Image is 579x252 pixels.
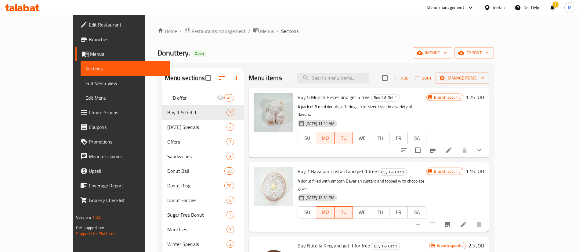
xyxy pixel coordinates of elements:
li: / [248,27,250,35]
span: Donuttery. [157,46,190,60]
div: Donut Ball [167,167,224,175]
span: Add [393,75,409,82]
span: Menus [90,50,165,58]
span: SU [300,208,314,217]
span: SA [410,134,424,143]
span: Manage items [440,74,484,82]
span: import [418,49,447,57]
button: delete [457,143,472,158]
div: items [226,153,234,160]
li: / [179,27,182,35]
button: import [413,47,452,59]
h6: 1.15 JOD [466,167,484,176]
span: Select section [378,72,391,84]
a: Sections [81,61,170,76]
span: Restaurants management [191,27,246,35]
span: Sort items [411,73,436,83]
span: Sections [281,27,299,35]
span: 49 [225,95,234,101]
button: Sort [413,73,433,83]
span: Winter Specials [167,240,226,248]
span: Coverage Report [89,182,165,189]
span: Add item [391,73,411,83]
span: Sort [415,75,432,82]
span: Coupons [89,123,165,131]
svg: Show Choices [476,147,483,154]
button: FR [389,132,408,144]
span: MO [319,134,332,143]
div: Offers7 [162,134,244,149]
span: Offers [167,138,226,145]
img: Buy 5 Munch Pieces and get 5 free [254,93,293,132]
div: items [226,226,234,233]
div: Ramadan Specials [167,123,226,131]
span: Munchies [167,226,226,233]
a: Coverage Report [75,178,170,193]
span: TH [374,134,387,143]
span: TH [374,208,387,217]
span: Branches [89,36,165,43]
span: 20 [225,183,234,189]
span: Buy 5 Munch Pieces and get 5 free [298,93,370,102]
div: Donut Fancies6 [162,193,244,208]
span: Donut Fancies [167,197,226,204]
button: export [454,47,494,59]
span: M [568,4,572,11]
span: Edit Menu [85,94,165,101]
button: SU [298,132,316,144]
span: 2 [227,241,234,247]
div: items [224,182,234,189]
button: WE [353,206,371,218]
span: Get support on: [76,224,104,232]
span: Open [192,51,206,56]
h6: 2.3 JOD [469,241,484,250]
a: Grocery Checklist [75,193,170,208]
button: SU [298,206,316,218]
div: Sugar Free Donut [167,211,226,218]
span: Choice Groups [89,109,165,116]
a: Menu disclaimer [75,149,170,164]
div: [DATE] Specials4 [162,120,244,134]
span: 2 [227,212,234,218]
nav: breadcrumb [157,27,494,35]
span: FR [392,208,405,217]
span: [DATE] 12:31 PM [303,195,337,201]
span: 1.0.0 [92,213,102,221]
button: SA [407,206,426,218]
span: Branch specific [432,94,463,100]
a: Edit Menu [81,91,170,105]
span: 1 JD offer [167,94,217,101]
span: SA [410,208,424,217]
span: Menu disclaimer [89,153,165,160]
div: Buy 1 & Get 17 [162,105,244,120]
div: Sandwiches [167,153,226,160]
div: Donut Ring20 [162,178,244,193]
a: Support.OpsPlatform [76,230,115,238]
h2: Menu items [249,73,282,83]
h6: 1.25 JOD [466,93,484,101]
div: items [226,123,234,131]
a: Coupons [75,120,170,134]
span: Promotions [89,138,165,145]
span: [DATE] 11:41 AM [303,121,337,126]
div: items [226,211,234,218]
span: Buy 1 & Get 1 [167,109,226,116]
span: Version: [76,213,91,221]
div: Buy 1 & Get 1 [371,243,400,250]
span: Branch specific [432,169,463,174]
div: Open [192,50,206,57]
button: Branch-specific-item [425,143,440,158]
span: Buy 1 & Get 1 [371,94,399,101]
span: Full Menu View [85,80,165,87]
span: 7 [227,139,234,145]
a: Branches [75,32,170,47]
span: FR [392,134,405,143]
div: Buy 1 & Get 1 [378,168,407,176]
span: 7 [227,110,234,115]
span: Buy 1 Bavarian Custard and get 1 free [298,167,377,176]
p: A donut filled with smooth Bavarian custard and topped with chocolate glaze. [298,177,426,193]
div: Winter Specials2 [162,237,244,251]
div: Donut Ring [167,182,224,189]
